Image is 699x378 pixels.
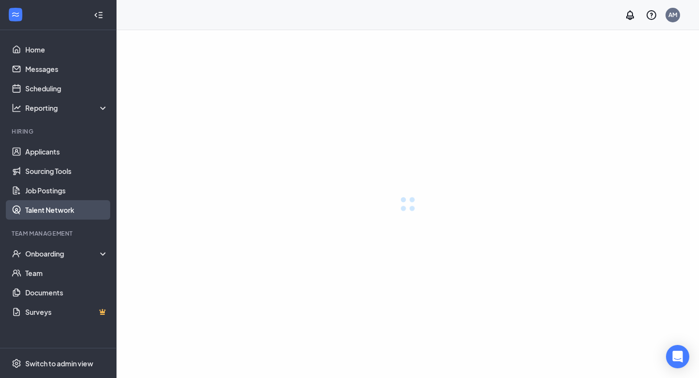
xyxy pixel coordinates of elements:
[25,359,93,368] div: Switch to admin view
[25,249,109,258] div: Onboarding
[12,249,21,258] svg: UserCheck
[25,263,108,283] a: Team
[11,10,20,19] svg: WorkstreamLogo
[25,79,108,98] a: Scheduling
[25,302,108,322] a: SurveysCrown
[12,229,106,238] div: Team Management
[94,10,103,20] svg: Collapse
[25,283,108,302] a: Documents
[25,181,108,200] a: Job Postings
[12,103,21,113] svg: Analysis
[624,9,636,21] svg: Notifications
[25,142,108,161] a: Applicants
[25,161,108,181] a: Sourcing Tools
[646,9,657,21] svg: QuestionInfo
[668,11,677,19] div: AM
[25,59,108,79] a: Messages
[25,40,108,59] a: Home
[12,127,106,136] div: Hiring
[12,359,21,368] svg: Settings
[666,345,689,368] div: Open Intercom Messenger
[25,200,108,220] a: Talent Network
[25,103,109,113] div: Reporting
